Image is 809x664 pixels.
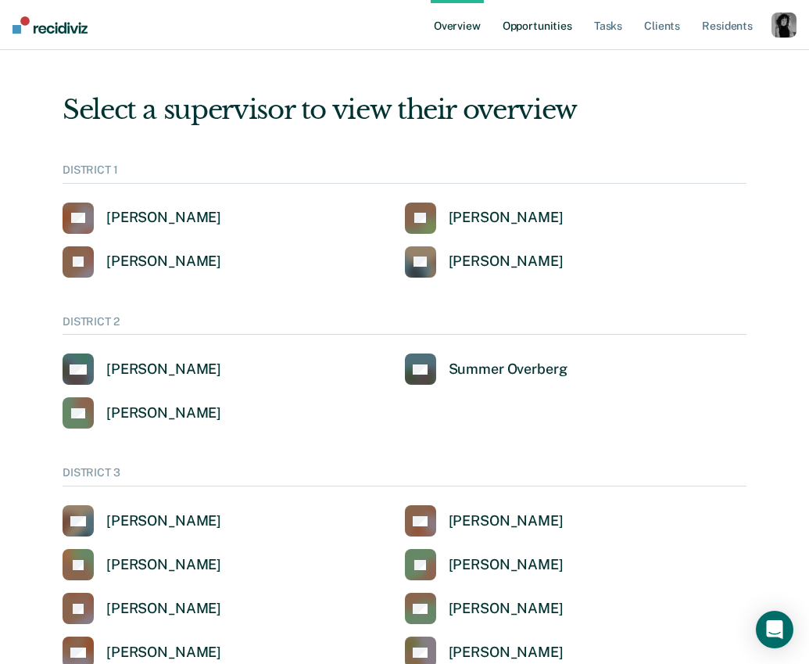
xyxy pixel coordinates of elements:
a: [PERSON_NAME] [63,354,221,385]
div: [PERSON_NAME] [106,644,221,662]
div: [PERSON_NAME] [106,253,221,271]
a: [PERSON_NAME] [63,397,221,429]
a: [PERSON_NAME] [63,505,221,537]
a: [PERSON_NAME] [405,549,564,580]
div: Open Intercom Messenger [756,611,793,648]
div: [PERSON_NAME] [449,209,564,227]
a: [PERSON_NAME] [405,593,564,624]
div: [PERSON_NAME] [106,556,221,574]
a: Summer Overberg [405,354,567,385]
div: [PERSON_NAME] [106,600,221,618]
div: [PERSON_NAME] [449,512,564,530]
img: Recidiviz [13,16,88,34]
div: [PERSON_NAME] [449,600,564,618]
div: [PERSON_NAME] [106,209,221,227]
a: [PERSON_NAME] [63,593,221,624]
div: DISTRICT 3 [63,466,746,486]
div: [PERSON_NAME] [449,556,564,574]
a: [PERSON_NAME] [405,203,564,234]
div: [PERSON_NAME] [106,404,221,422]
div: [PERSON_NAME] [106,361,221,379]
div: DISTRICT 2 [63,315,746,336]
div: Select a supervisor to view their overview [63,94,746,126]
a: [PERSON_NAME] [405,246,564,278]
a: [PERSON_NAME] [63,246,221,278]
a: [PERSON_NAME] [63,203,221,234]
a: [PERSON_NAME] [63,549,221,580]
a: [PERSON_NAME] [405,505,564,537]
div: [PERSON_NAME] [449,253,564,271]
div: Summer Overberg [449,361,567,379]
div: [PERSON_NAME] [449,644,564,662]
div: [PERSON_NAME] [106,512,221,530]
div: DISTRICT 1 [63,163,746,184]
